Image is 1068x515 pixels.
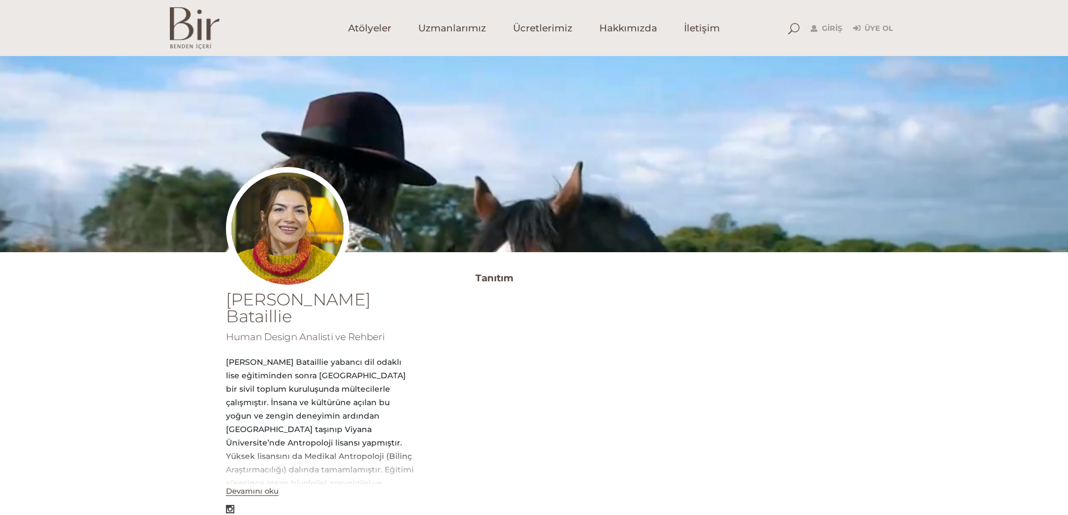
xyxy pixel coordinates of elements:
h1: [PERSON_NAME] Bataillie [226,291,414,325]
a: Giriş [811,22,842,35]
a: Üye Ol [853,22,893,35]
img: elvinprofilfoto-300x300.jpg [226,167,349,290]
span: Human Design Analisti ve Rehberi [226,331,385,342]
span: Atölyeler [348,22,391,35]
span: Ücretlerimiz [513,22,572,35]
span: İletişim [684,22,720,35]
h3: Tanıtım [475,269,843,287]
span: Uzmanlarımız [418,22,486,35]
span: Hakkımızda [599,22,657,35]
button: Devamını oku [226,486,279,496]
